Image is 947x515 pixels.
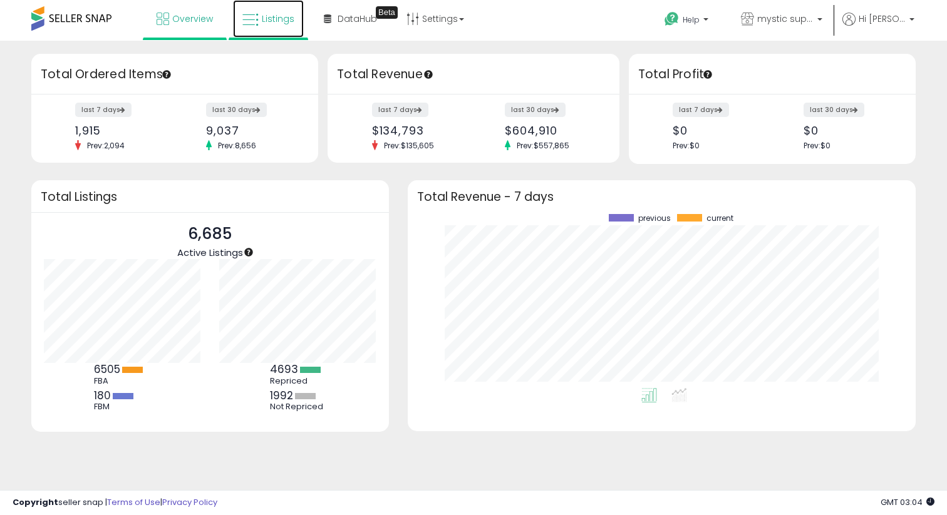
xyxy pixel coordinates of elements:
div: seller snap | | [13,497,217,509]
a: Hi [PERSON_NAME] [842,13,914,41]
span: Prev: $557,865 [510,140,576,151]
span: Overview [172,13,213,25]
h3: Total Ordered Items [41,66,309,83]
div: Tooltip anchor [243,247,254,258]
b: 180 [94,388,111,403]
span: Prev: $135,605 [378,140,440,151]
a: Help [655,2,721,41]
div: FBM [94,402,150,412]
span: mystic supply [757,13,814,25]
label: last 7 days [673,103,729,117]
a: Privacy Policy [162,496,217,508]
span: Prev: $0 [673,140,700,151]
span: Prev: 8,656 [212,140,262,151]
label: last 30 days [206,103,267,117]
span: current [706,214,733,223]
b: 4693 [270,362,298,377]
i: Get Help [664,11,680,27]
p: 6,685 [177,222,243,246]
b: 1992 [270,388,293,403]
div: $134,793 [372,124,464,137]
a: Terms of Use [107,496,160,508]
div: Repriced [270,376,326,386]
h3: Total Listings [41,192,380,201]
span: Active Listings [177,246,243,259]
h3: Total Profit [638,66,906,83]
span: previous [638,214,671,223]
strong: Copyright [13,496,58,508]
b: 6505 [94,362,120,377]
div: $0 [673,124,763,137]
label: last 7 days [75,103,132,117]
h3: Total Revenue - 7 days [417,192,906,201]
span: Hi [PERSON_NAME] [859,13,906,25]
div: Tooltip anchor [423,69,434,80]
div: 1,915 [75,124,165,137]
div: Tooltip anchor [161,69,172,80]
span: Listings [262,13,294,25]
label: last 7 days [372,103,428,117]
h3: Total Revenue [337,66,610,83]
span: Prev: $0 [804,140,831,151]
div: $604,910 [505,124,597,137]
span: 2025-09-10 03:04 GMT [881,496,934,508]
div: 9,037 [206,124,296,137]
div: Tooltip anchor [376,6,398,19]
div: Not Repriced [270,402,326,412]
div: FBA [94,376,150,386]
span: Help [683,14,700,25]
span: Prev: 2,094 [81,140,131,151]
div: $0 [804,124,894,137]
label: last 30 days [804,103,864,117]
span: DataHub [338,13,377,25]
div: Tooltip anchor [702,69,713,80]
label: last 30 days [505,103,566,117]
